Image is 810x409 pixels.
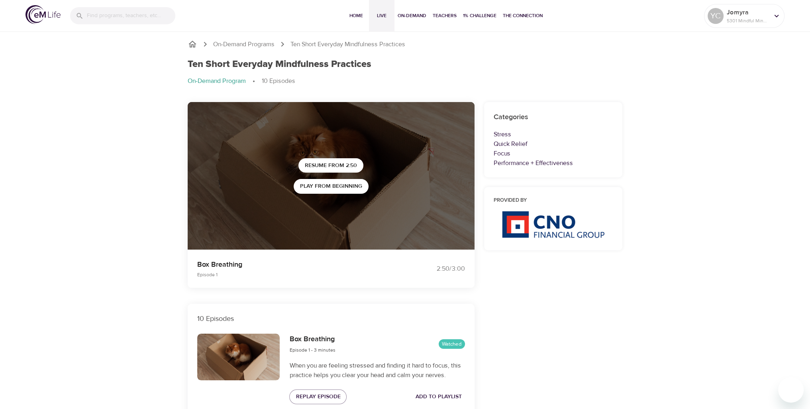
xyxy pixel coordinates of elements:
[347,12,366,20] span: Home
[289,347,335,353] span: Episode 1 - 3 minutes
[727,8,769,17] p: Jomyra
[494,158,613,168] p: Performance + Effectiveness
[305,161,357,171] span: Resume from 2:50
[197,271,396,278] p: Episode 1
[503,12,543,20] span: The Connection
[213,40,275,49] a: On-Demand Programs
[197,259,396,270] p: Box Breathing
[494,197,613,205] h6: Provided by
[290,40,405,49] p: Ten Short Everyday Mindfulness Practices
[262,77,295,86] p: 10 Episodes
[778,377,804,403] iframe: Button to launch messaging window
[294,179,369,194] button: Play from beginning
[708,8,724,24] div: YC
[87,7,175,24] input: Find programs, teachers, etc...
[188,39,623,49] nav: breadcrumb
[398,12,426,20] span: On-Demand
[433,12,457,20] span: Teachers
[416,392,462,402] span: Add to Playlist
[300,181,362,191] span: Play from beginning
[298,158,363,173] button: Resume from 2:50
[494,149,613,158] p: Focus
[188,77,246,86] p: On-Demand Program
[289,361,465,380] p: When you are feeling stressed and finding it hard to focus, this practice helps you clear your he...
[372,12,391,20] span: Live
[502,211,604,238] img: CNO%20logo.png
[289,389,347,404] button: Replay Episode
[188,59,371,70] h1: Ten Short Everyday Mindfulness Practices
[494,139,613,149] p: Quick Relief
[494,112,613,123] h6: Categories
[289,334,335,345] h6: Box Breathing
[727,17,769,24] p: 5301 Mindful Minutes
[188,77,623,86] nav: breadcrumb
[405,264,465,273] div: 2:50 / 3:00
[494,130,613,139] p: Stress
[197,313,465,324] p: 10 Episodes
[412,389,465,404] button: Add to Playlist
[25,5,61,24] img: logo
[296,392,340,402] span: Replay Episode
[439,340,465,348] span: Watched
[463,12,496,20] span: 1% Challenge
